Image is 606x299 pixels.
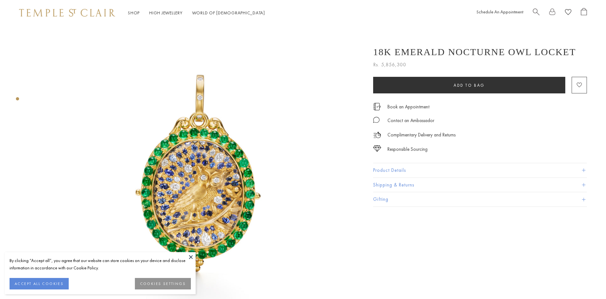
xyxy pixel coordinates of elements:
[533,8,540,18] a: Search
[373,61,406,69] span: Rs. 5,856,300
[373,131,381,139] img: icon_delivery.svg
[373,192,587,207] button: Gifting
[373,145,381,152] img: icon_sourcing.svg
[128,10,140,16] a: ShopShop
[10,278,69,289] button: ACCEPT ALL COOKIES
[477,9,523,15] a: Schedule An Appointment
[373,163,587,178] button: Product Details
[16,96,19,106] div: Product gallery navigation
[373,178,587,192] button: Shipping & Returns
[387,117,434,125] div: Contact an Ambassador
[10,257,191,272] div: By clicking “Accept all”, you agree that our website can store cookies on your device and disclos...
[373,77,565,93] button: Add to bag
[387,145,428,153] div: Responsible Sourcing
[149,10,183,16] a: High JewelleryHigh Jewellery
[581,8,587,18] a: Open Shopping Bag
[574,269,600,293] iframe: Gorgias live chat messenger
[373,103,381,110] img: icon_appointment.svg
[192,10,265,16] a: World of [DEMOGRAPHIC_DATA]World of [DEMOGRAPHIC_DATA]
[128,9,265,17] nav: Main navigation
[387,131,456,139] p: Complimentary Delivery and Returns
[387,103,429,110] a: Book an Appointment
[454,83,485,88] span: Add to bag
[373,117,380,123] img: MessageIcon-01_2.svg
[373,47,576,57] h1: 18K Emerald Nocturne Owl Locket
[19,9,115,17] img: Temple St. Clair
[565,8,571,18] a: View Wishlist
[135,278,191,289] button: COOKIES SETTINGS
